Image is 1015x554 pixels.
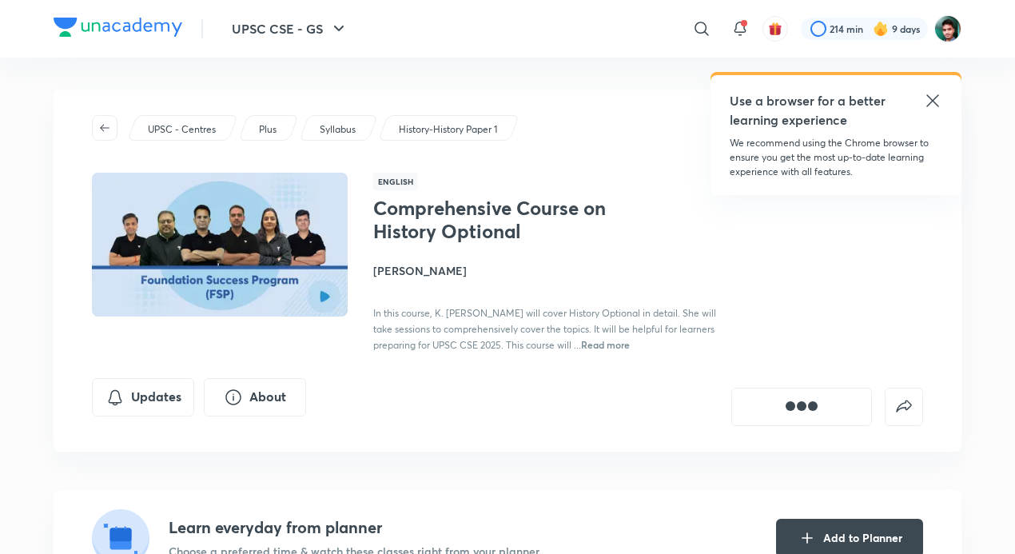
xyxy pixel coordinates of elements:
img: Thumbnail [90,171,350,318]
span: Read more [581,338,630,351]
button: avatar [762,16,788,42]
img: streak [873,21,889,37]
h4: [PERSON_NAME] [373,262,731,279]
img: Avinash Gupta [934,15,961,42]
button: UPSC CSE - GS [222,13,358,45]
a: History-History Paper 1 [396,122,500,137]
h4: Learn everyday from planner [169,516,539,540]
button: false [885,388,923,426]
img: avatar [768,22,782,36]
a: Syllabus [317,122,359,137]
a: Company Logo [54,18,182,41]
button: Updates [92,378,194,416]
p: Syllabus [320,122,356,137]
button: About [204,378,306,416]
span: English [373,173,418,190]
a: UPSC - Centres [145,122,219,137]
p: Plus [259,122,277,137]
p: We recommend using the Chrome browser to ensure you get the most up-to-date learning experience w... [730,136,942,179]
span: In this course, K. [PERSON_NAME] will cover History Optional in detail. She will take sessions to... [373,307,716,351]
h1: Comprehensive Course on History Optional [373,197,635,243]
img: Company Logo [54,18,182,37]
p: History-History Paper 1 [399,122,497,137]
a: Plus [257,122,280,137]
button: [object Object] [731,388,872,426]
h5: Use a browser for a better learning experience [730,91,889,130]
p: UPSC - Centres [148,122,216,137]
